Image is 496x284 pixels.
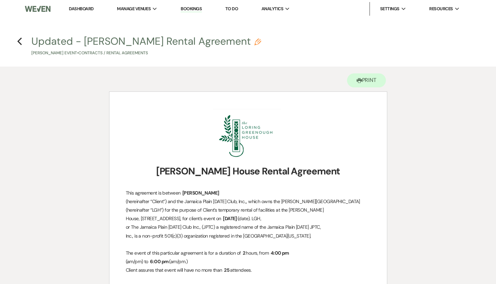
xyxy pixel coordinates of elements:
[126,189,371,197] p: This agreement is between
[126,249,371,257] p: The event of this particular agreement is for a duration of hours, from
[156,165,340,177] strong: [PERSON_NAME] House Rental Agreement
[149,258,169,266] span: 6:00 pm
[270,249,290,257] span: 4:00 pm
[117,5,151,12] span: Manage Venues
[213,109,281,163] img: Screenshot 2025-08-12 at 2.57.46 PM.png
[31,36,261,56] button: Updated - [PERSON_NAME] Rental Agreement[PERSON_NAME] Event•Contracts / Rental Agreements
[380,5,400,12] span: Settings
[222,215,238,223] span: [DATE]
[242,249,246,257] span: 2
[69,6,93,12] a: Dashboard
[31,50,261,56] p: [PERSON_NAME] Event • Contracts / Rental Agreements
[126,206,371,214] p: (hereinafter “LGH”) for the purpose of Client’s temporary rental of facilities at the [PERSON_NAME]
[126,197,371,206] p: (hereinafter “Client”) and the Jamaica Plain [DATE] Club, Inc.,, which owns the [PERSON_NAME][GEO...
[181,6,202,12] a: Bookings
[182,189,220,197] span: [PERSON_NAME]
[347,73,386,87] button: Print
[126,257,371,266] p: (am/pm) to (am/pm.)
[25,2,50,16] img: Weven Logo
[225,6,238,12] a: To Do
[126,266,371,274] p: Client assures that event will have no more than attendees.
[126,214,371,223] p: House, [STREET_ADDRESS], for client’s event on (date). LGH,
[126,223,371,231] p: or The Jamaica Plain [DATE] Club Inc., (JPTC) a registered name of the Jamaica Plain [DATE] JPTC,
[126,232,371,240] p: Inc., is a non-profit 501(c)(3) organization registered in the [GEOGRAPHIC_DATA][US_STATE].
[261,5,283,12] span: Analytics
[223,266,230,274] span: 25
[429,5,453,12] span: Resources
